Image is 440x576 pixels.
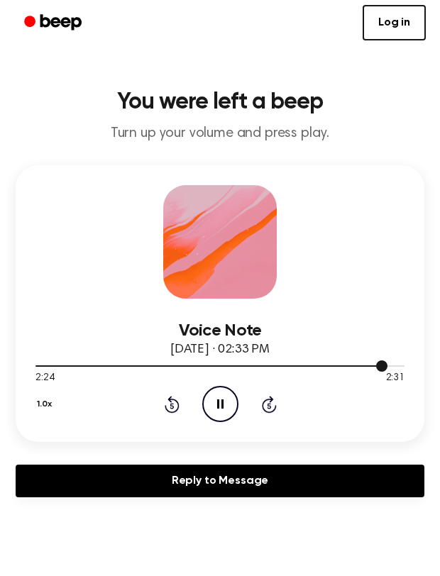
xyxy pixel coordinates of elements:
[14,9,94,37] a: Beep
[35,371,54,386] span: 2:24
[11,125,429,143] p: Turn up your volume and press play.
[363,5,426,40] a: Log in
[35,392,57,416] button: 1.0x
[386,371,405,386] span: 2:31
[11,91,429,113] h1: You were left a beep
[16,465,424,497] a: Reply to Message
[170,343,270,356] span: [DATE] · 02:33 PM
[35,321,405,340] h3: Voice Note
